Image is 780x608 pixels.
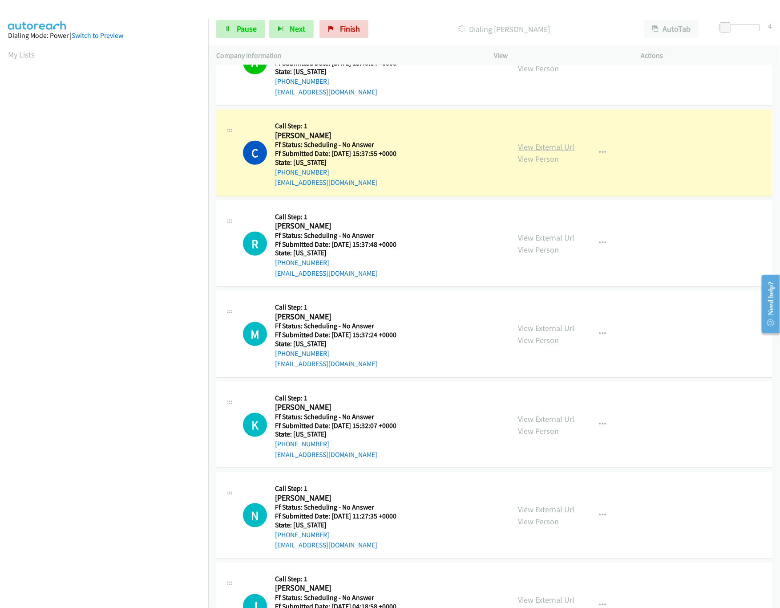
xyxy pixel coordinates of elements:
[275,269,377,277] a: [EMAIL_ADDRESS][DOMAIN_NAME]
[275,249,408,257] h5: State: [US_STATE]
[243,503,267,527] h1: N
[275,412,408,421] h5: Ff Status: Scheduling - No Answer
[518,504,575,514] a: View External Url
[243,141,267,165] h1: C
[243,503,267,527] div: The call is yet to be attempted
[275,349,329,358] a: [PHONE_NUMBER]
[518,142,575,152] a: View External Url
[275,77,329,86] a: [PHONE_NUMBER]
[275,493,408,503] h2: [PERSON_NAME]
[319,20,368,38] a: Finish
[275,584,408,594] h2: [PERSON_NAME]
[518,154,559,164] a: View Person
[275,221,408,231] h2: [PERSON_NAME]
[243,413,267,437] div: The call is yet to be attempted
[275,240,408,249] h5: Ff Submitted Date: [DATE] 15:37:48 +0000
[275,594,408,603] h5: Ff Status: Scheduling - No Answer
[275,258,329,267] a: [PHONE_NUMBER]
[275,440,329,448] a: [PHONE_NUMBER]
[518,516,559,526] a: View Person
[275,339,408,348] h5: State: [US_STATE]
[243,413,267,437] h1: K
[340,24,360,34] span: Finish
[243,232,267,256] h1: R
[518,245,559,255] a: View Person
[275,178,377,187] a: [EMAIL_ADDRESS][DOMAIN_NAME]
[72,31,123,40] a: Switch to Preview
[275,67,408,76] h5: State: [US_STATE]
[494,50,625,61] p: View
[518,335,559,345] a: View Person
[275,331,408,339] h5: Ff Submitted Date: [DATE] 15:37:24 +0000
[275,168,329,176] a: [PHONE_NUMBER]
[518,595,575,605] a: View External Url
[275,303,408,312] h5: Call Step: 1
[275,88,377,96] a: [EMAIL_ADDRESS][DOMAIN_NAME]
[237,24,257,34] span: Pause
[380,23,628,35] p: Dialing [PERSON_NAME]
[275,530,329,539] a: [PHONE_NUMBER]
[275,231,408,240] h5: Ff Status: Scheduling - No Answer
[275,512,408,521] h5: Ff Submitted Date: [DATE] 11:27:35 +0000
[275,484,408,493] h5: Call Step: 1
[275,359,377,368] a: [EMAIL_ADDRESS][DOMAIN_NAME]
[8,69,208,492] iframe: Dialpad
[641,50,772,61] p: Actions
[275,140,408,149] h5: Ff Status: Scheduling - No Answer
[275,122,408,131] h5: Call Step: 1
[243,322,267,346] div: The call is yet to be attempted
[275,541,377,549] a: [EMAIL_ADDRESS][DOMAIN_NAME]
[518,426,559,436] a: View Person
[275,421,408,430] h5: Ff Submitted Date: [DATE] 15:32:07 +0000
[275,131,408,141] h2: [PERSON_NAME]
[768,20,772,32] div: 4
[243,232,267,256] div: The call is yet to be attempted
[275,212,408,221] h5: Call Step: 1
[275,450,377,459] a: [EMAIL_ADDRESS][DOMAIN_NAME]
[243,322,267,346] h1: M
[216,20,265,38] a: Pause
[275,575,408,584] h5: Call Step: 1
[755,269,780,339] iframe: Resource Center
[275,158,408,167] h5: State: [US_STATE]
[8,30,200,41] div: Dialing Mode: Power |
[518,233,575,243] a: View External Url
[275,149,408,158] h5: Ff Submitted Date: [DATE] 15:37:55 +0000
[518,414,575,424] a: View External Url
[275,394,408,403] h5: Call Step: 1
[216,50,478,61] p: Company Information
[275,312,408,322] h2: [PERSON_NAME]
[8,49,35,60] a: My Lists
[275,521,408,530] h5: State: [US_STATE]
[518,323,575,333] a: View External Url
[269,20,314,38] button: Next
[275,430,408,439] h5: State: [US_STATE]
[275,503,408,512] h5: Ff Status: Scheduling - No Answer
[644,20,699,38] button: AutoTab
[275,402,408,412] h2: [PERSON_NAME]
[290,24,305,34] span: Next
[518,63,559,73] a: View Person
[275,322,408,331] h5: Ff Status: Scheduling - No Answer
